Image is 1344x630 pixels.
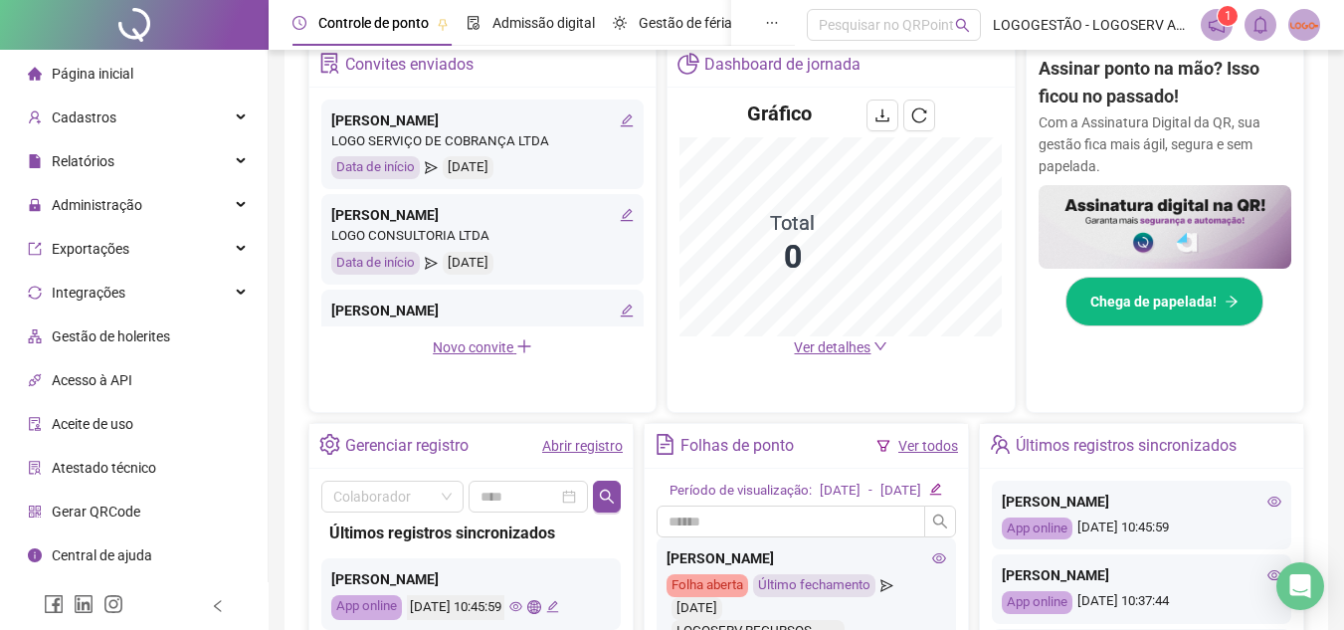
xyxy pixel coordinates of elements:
[794,339,870,355] span: Ver detalhes
[820,481,861,502] div: [DATE]
[599,489,615,505] span: search
[1002,591,1281,614] div: [DATE] 10:37:44
[425,156,438,179] span: send
[794,339,887,355] a: Ver detalhes down
[52,372,132,388] span: Acesso à API
[52,504,140,520] span: Gerar QRCode
[28,286,42,300] span: sync
[329,521,613,545] div: Últimos registros sincronizados
[407,595,504,620] div: [DATE] 10:45:59
[331,204,634,226] div: [PERSON_NAME]
[331,109,634,131] div: [PERSON_NAME]
[1002,591,1072,614] div: App online
[52,153,114,169] span: Relatórios
[955,18,970,33] span: search
[620,208,634,222] span: edit
[28,548,42,562] span: info-circle
[1251,16,1269,34] span: bell
[52,285,125,301] span: Integrações
[318,15,429,31] span: Controle de ponto
[1225,9,1232,23] span: 1
[331,568,611,590] div: [PERSON_NAME]
[52,109,116,125] span: Cadastros
[880,481,921,502] div: [DATE]
[331,595,402,620] div: App online
[1065,277,1263,326] button: Chega de papelada!
[868,481,872,502] div: -
[1225,295,1239,309] span: arrow-right
[672,597,722,620] div: [DATE]
[765,16,779,30] span: ellipsis
[52,197,142,213] span: Administração
[880,574,893,597] span: send
[52,66,133,82] span: Página inicial
[103,594,123,614] span: instagram
[932,514,948,529] span: search
[667,547,946,569] div: [PERSON_NAME]
[292,16,306,30] span: clock-circle
[1002,491,1281,513] div: [PERSON_NAME]
[1267,495,1281,509] span: eye
[74,594,94,614] span: linkedin
[1016,429,1237,463] div: Últimos registros sincronizados
[28,154,42,168] span: file
[425,252,438,275] span: send
[331,156,420,179] div: Data de início
[542,438,623,454] a: Abrir registro
[52,460,156,476] span: Atestado técnico
[331,131,634,152] div: LOGO SERVIÇO DE COBRANÇA LTDA
[443,252,493,275] div: [DATE]
[1090,291,1217,313] span: Chega de papelada!
[932,551,946,565] span: eye
[1276,562,1324,610] div: Open Intercom Messenger
[704,48,861,82] div: Dashboard de jornada
[874,107,890,123] span: download
[898,438,958,454] a: Ver todos
[433,339,532,355] span: Novo convite
[345,48,474,82] div: Convites enviados
[990,434,1011,455] span: team
[613,16,627,30] span: sun
[28,329,42,343] span: apartment
[331,252,420,275] div: Data de início
[467,16,480,30] span: file-done
[509,600,522,613] span: eye
[44,594,64,614] span: facebook
[28,110,42,124] span: user-add
[437,18,449,30] span: pushpin
[1039,185,1291,270] img: banner%2F02c71560-61a6-44d4-94b9-c8ab97240462.png
[1039,111,1291,177] p: Com a Assinatura Digital da QR, sua gestão fica mais ágil, segura e sem papelada.
[680,429,794,463] div: Folhas de ponto
[1289,10,1319,40] img: 2423
[639,15,739,31] span: Gestão de férias
[28,67,42,81] span: home
[319,53,340,74] span: solution
[677,53,698,74] span: pie-chart
[1208,16,1226,34] span: notification
[28,505,42,519] span: qrcode
[747,100,812,127] h4: Gráfico
[331,300,634,321] div: [PERSON_NAME]
[670,481,812,502] div: Período de visualização:
[28,373,42,387] span: api
[753,574,875,597] div: Último fechamento
[516,338,532,354] span: plus
[52,328,170,344] span: Gestão de holerites
[1002,564,1281,586] div: [PERSON_NAME]
[1002,518,1281,540] div: [DATE] 10:45:59
[331,321,634,342] div: LOGOSERV GESTAO DE PESSOAS LTDA
[620,304,634,317] span: edit
[319,434,340,455] span: setting
[667,574,748,597] div: Folha aberta
[911,107,927,123] span: reload
[1267,568,1281,582] span: eye
[993,14,1189,36] span: LOGOGESTÃO - LOGOSERV ADMINISTRAÇÃO DE CONDOMINIOS
[28,417,42,431] span: audit
[873,339,887,353] span: down
[28,198,42,212] span: lock
[876,439,890,453] span: filter
[28,461,42,475] span: solution
[546,600,559,613] span: edit
[492,15,595,31] span: Admissão digital
[1218,6,1238,26] sup: 1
